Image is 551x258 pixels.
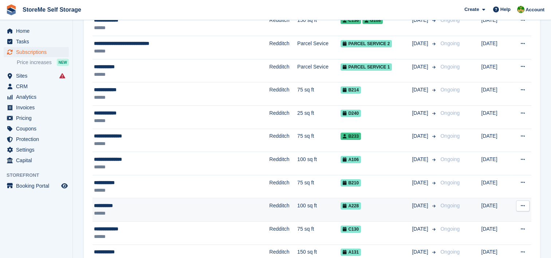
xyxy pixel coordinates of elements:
[16,113,60,123] span: Pricing
[59,73,65,79] i: Smart entry sync failures have occurred
[481,198,510,222] td: [DATE]
[269,129,297,152] td: Redditch
[269,106,297,129] td: Redditch
[4,81,69,91] a: menu
[16,155,60,165] span: Capital
[269,152,297,175] td: Redditch
[269,13,297,36] td: Redditch
[341,110,361,117] span: D240
[4,36,69,47] a: menu
[526,6,544,13] span: Account
[481,106,510,129] td: [DATE]
[4,134,69,144] a: menu
[6,4,17,15] img: stora-icon-8386f47178a22dfd0bd8f6a31ec36ba5ce8667c1dd55bd0f319d3a0aa187defe.svg
[440,203,460,208] span: Ongoing
[341,202,361,210] span: A228
[481,59,510,82] td: [DATE]
[297,59,341,82] td: Parcel Sevice
[4,92,69,102] a: menu
[17,59,52,66] span: Price increases
[4,145,69,155] a: menu
[16,81,60,91] span: CRM
[297,129,341,152] td: 75 sq ft
[297,36,341,59] td: Parcel Sevice
[20,4,84,16] a: StoreMe Self Storage
[16,134,60,144] span: Protection
[341,17,361,24] span: C136
[440,133,460,139] span: Ongoing
[412,202,429,210] span: [DATE]
[341,179,361,187] span: B210
[269,222,297,245] td: Redditch
[362,17,383,24] span: G108
[269,36,297,59] td: Redditch
[269,175,297,198] td: Redditch
[412,109,429,117] span: [DATE]
[481,36,510,59] td: [DATE]
[4,47,69,57] a: menu
[269,59,297,82] td: Redditch
[412,16,429,24] span: [DATE]
[341,249,361,256] span: A131
[481,82,510,106] td: [DATE]
[16,145,60,155] span: Settings
[481,222,510,245] td: [DATE]
[16,181,60,191] span: Booking Portal
[440,40,460,46] span: Ongoing
[440,180,460,185] span: Ongoing
[4,71,69,81] a: menu
[341,63,392,71] span: Parcel Service 1
[297,106,341,129] td: 25 sq ft
[297,82,341,106] td: 75 sq ft
[16,36,60,47] span: Tasks
[57,59,69,66] div: NEW
[17,58,69,66] a: Price increases NEW
[440,249,460,255] span: Ongoing
[412,156,429,163] span: [DATE]
[412,86,429,94] span: [DATE]
[269,198,297,222] td: Redditch
[464,6,479,13] span: Create
[341,133,361,140] span: B233
[517,6,524,13] img: StorMe
[412,40,429,47] span: [DATE]
[440,64,460,70] span: Ongoing
[16,92,60,102] span: Analytics
[412,248,429,256] span: [DATE]
[60,181,69,190] a: Preview store
[440,110,460,116] span: Ongoing
[269,82,297,106] td: Redditch
[440,226,460,232] span: Ongoing
[440,17,460,23] span: Ongoing
[16,26,60,36] span: Home
[481,13,510,36] td: [DATE]
[440,87,460,93] span: Ongoing
[412,225,429,233] span: [DATE]
[412,179,429,187] span: [DATE]
[4,124,69,134] a: menu
[341,156,361,163] span: A106
[481,129,510,152] td: [DATE]
[481,152,510,175] td: [DATE]
[297,13,341,36] td: 150 sq ft
[412,63,429,71] span: [DATE]
[16,124,60,134] span: Coupons
[341,86,361,94] span: B214
[4,102,69,113] a: menu
[500,6,511,13] span: Help
[4,155,69,165] a: menu
[297,152,341,175] td: 100 sq ft
[297,198,341,222] td: 100 sq ft
[341,226,361,233] span: C130
[341,40,392,47] span: Parcel Service 2
[4,181,69,191] a: menu
[4,113,69,123] a: menu
[16,47,60,57] span: Subscriptions
[297,175,341,198] td: 75 sq ft
[481,175,510,198] td: [DATE]
[297,222,341,245] td: 75 sq ft
[16,71,60,81] span: Sites
[7,172,72,179] span: Storefront
[440,156,460,162] span: Ongoing
[16,102,60,113] span: Invoices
